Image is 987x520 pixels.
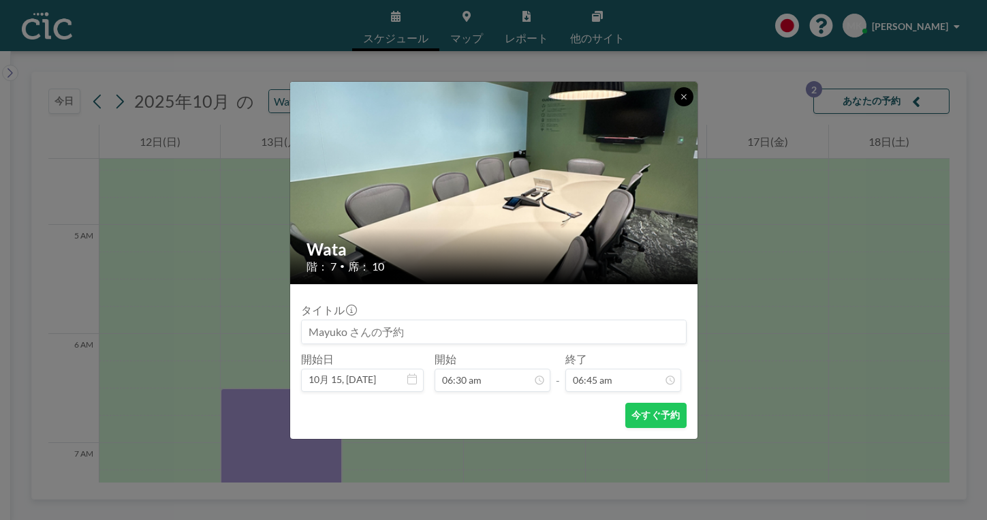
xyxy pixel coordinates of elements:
span: 席： 10 [348,260,384,273]
label: タイトル [301,303,356,317]
span: • [340,261,345,271]
label: 終了 [565,352,587,366]
span: 階： 7 [307,260,336,273]
h2: Wata [307,239,683,260]
span: - [556,357,560,387]
label: 開始日 [301,352,334,366]
input: Mayuko さんの予約 [302,320,686,343]
label: 開始 [435,352,456,366]
button: 今すぐ予約 [625,403,686,428]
